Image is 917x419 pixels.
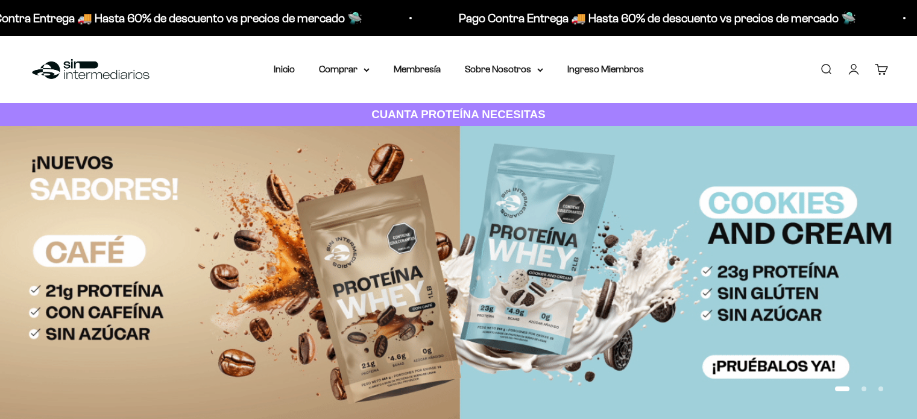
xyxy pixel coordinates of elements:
[371,108,546,121] strong: CUANTA PROTEÍNA NECESITAS
[319,61,370,77] summary: Comprar
[274,64,295,74] a: Inicio
[394,64,441,74] a: Membresía
[465,61,543,77] summary: Sobre Nosotros
[457,8,854,28] p: Pago Contra Entrega 🚚 Hasta 60% de descuento vs precios de mercado 🛸
[567,64,644,74] a: Ingreso Miembros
